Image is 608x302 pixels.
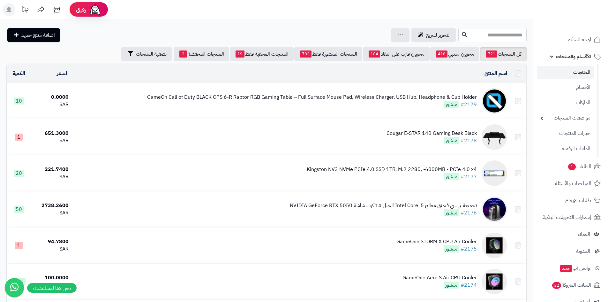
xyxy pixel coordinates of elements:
[12,70,25,77] a: الكمية
[34,137,69,144] div: SAR
[436,50,447,58] span: 418
[567,162,591,171] span: الطلبات
[461,101,477,108] a: #2179
[537,66,594,79] a: المنتجات
[34,202,69,209] div: 2738.2600
[34,166,69,173] div: 221.7400
[396,238,477,245] div: GameOne STORM X CPU Air Cooler
[15,242,23,249] span: 1
[14,170,24,177] span: 20
[543,213,591,222] span: إشعارات التحويلات البنكية
[560,265,572,272] span: جديد
[21,31,55,39] span: اضافة منتج جديد
[461,245,477,253] a: #2175
[15,134,23,141] span: 1
[555,179,591,188] span: المراجعات والأسئلة
[34,282,69,289] div: SAR
[486,50,497,58] span: 721
[537,142,594,156] a: الملفات الرقمية
[482,160,507,186] img: Kingston NV3 NVMe PCIe 4.0 SSD 1TB, M.2 2280, -6000MB - PCIe 4.0 x4
[480,47,527,61] a: كل المنتجات721
[537,176,604,191] a: المراجعات والأسئلة
[482,88,507,114] img: GameOn Call of Duty BLACK OPS 6-R Raptor RGB Gaming Table – Full Surface Mouse Pad, Wireless Char...
[444,101,459,108] span: منشور
[444,137,459,144] span: منشور
[576,247,590,256] span: المدونة
[537,260,604,276] a: وآتس آبجديد
[537,277,604,293] a: السلات المتروكة32
[556,52,591,61] span: الأقسام والمنتجات
[307,166,477,173] div: Kingston NV3 NVMe PCIe 4.0 SSD 1TB, M.2 2280, -6000MB - PCIe 4.0 x4
[57,70,69,77] a: السعر
[89,3,101,16] img: ai-face.png
[34,173,69,181] div: SAR
[230,47,294,61] a: المنتجات المخفية فقط19
[426,31,451,39] span: التحرير لسريع
[76,6,86,13] span: رفيق
[34,130,69,137] div: 651.3000
[578,230,590,239] span: العملاء
[444,209,459,216] span: منشور
[537,32,604,47] a: لوحة التحكم
[537,127,594,140] a: خيارات المنتجات
[34,94,69,101] div: 0.0000
[369,50,380,58] span: 184
[461,209,477,217] a: #2176
[565,196,591,205] span: طلبات الإرجاع
[461,281,477,289] a: #2174
[136,50,167,58] span: تصفية المنتجات
[568,163,576,170] span: 1
[461,137,477,144] a: #2178
[461,173,477,181] a: #2177
[34,274,69,282] div: 100.0000
[121,47,172,61] button: تصفية المنتجات
[294,47,362,61] a: المنتجات المنشورة فقط702
[444,245,459,252] span: منشور
[387,130,477,137] div: Cougar E-STAR 140 Gaming Desk Black
[537,244,604,259] a: المدونة
[537,96,594,110] a: الماركات
[537,210,604,225] a: إشعارات التحويلات البنكية
[402,274,477,282] div: GameOne Aero S Air CPU Cooler
[567,35,591,44] span: لوحة التحكم
[537,193,604,208] a: طلبات الإرجاع
[236,50,244,58] span: 19
[7,28,60,42] a: اضافة منتج جديد
[484,70,507,77] a: اسم المنتج
[537,81,594,94] a: الأقسام
[444,173,459,180] span: منشور
[482,233,507,258] img: GameOne STORM X CPU Air Cooler
[537,111,594,125] a: مواصفات المنتجات
[34,245,69,253] div: SAR
[537,159,604,174] a: الطلبات1
[147,94,477,101] div: GameOn Call of Duty BLACK OPS 6-R Raptor RGB Gaming Table – Full Surface Mouse Pad, Wireless Char...
[34,209,69,217] div: SAR
[482,124,507,150] img: Cougar E-STAR 140 Gaming Desk Black
[444,282,459,289] span: منشور
[34,238,69,245] div: 94.7800
[179,50,187,58] span: 2
[482,197,507,222] img: تجميعة بي سي قيمنق معالج Intel Core i5 الجيل 14 كرت شاشة NVIDIA GeForce RTX 5050
[411,28,456,42] a: التحرير لسريع
[552,281,591,290] span: السلات المتروكة
[363,47,430,61] a: مخزون قارب على النفاذ184
[174,47,229,61] a: المنتجات المخفضة2
[537,227,604,242] a: العملاء
[559,264,590,273] span: وآتس آب
[482,269,507,294] img: GameOne Aero S Air CPU Cooler
[34,101,69,108] div: SAR
[290,202,477,209] div: تجميعة بي سي قيمنق معالج Intel Core i5 الجيل 14 كرت شاشة NVIDIA GeForce RTX 5050
[430,47,479,61] a: مخزون منتهي418
[14,206,24,213] span: 50
[300,50,312,58] span: 702
[552,282,561,289] span: 32
[14,97,24,105] span: 10
[17,3,33,18] a: تحديثات المنصة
